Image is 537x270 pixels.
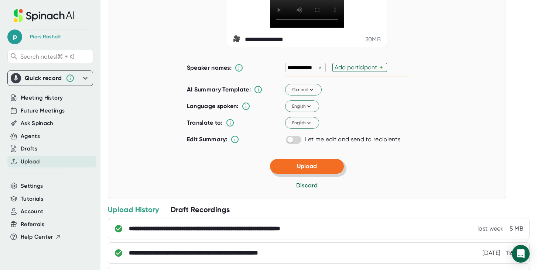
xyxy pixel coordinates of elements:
button: Account [21,207,43,216]
span: Help Center [21,233,53,241]
button: English [285,101,319,112]
div: × [317,64,324,71]
div: Let me edit and send to recipients [305,136,400,143]
div: 5 MB [510,225,523,232]
b: Language spoken: [187,103,239,110]
button: Upload [21,157,40,166]
b: Edit Summary: [187,136,228,143]
div: Piers Rosholt [30,34,61,40]
button: Discard [296,181,318,190]
div: Upload History [108,205,159,214]
span: Discard [296,182,318,189]
div: + [380,64,385,71]
span: Upload [297,163,317,170]
div: Open Intercom Messenger [512,245,530,263]
div: Quick record [25,75,62,82]
div: 30 MB [365,36,381,43]
div: Draft Recordings [171,205,230,214]
button: Settings [21,182,43,190]
button: General [285,84,322,96]
b: Translate to: [187,119,223,126]
button: Help Center [21,233,61,241]
div: Quick record [11,71,90,86]
button: English [285,117,319,129]
b: AI Summary Template: [187,86,251,93]
span: English [292,120,312,126]
button: Referrals [21,220,44,229]
div: last week [478,225,504,232]
button: Agents [21,132,40,141]
span: English [292,103,312,110]
button: Future Meetings [21,107,65,115]
button: Ask Spinach [21,119,54,128]
button: Meeting History [21,94,63,102]
span: p [7,30,22,44]
button: Drafts [21,145,37,153]
span: General [292,86,315,93]
span: video [233,35,242,44]
button: Upload [270,159,344,174]
span: Search notes (⌘ + K) [20,53,74,60]
div: Add participant [335,64,380,71]
div: 116 MB [506,249,523,257]
button: Tutorials [21,195,43,203]
div: [DATE] [482,249,500,257]
b: Speaker names: [187,64,232,71]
